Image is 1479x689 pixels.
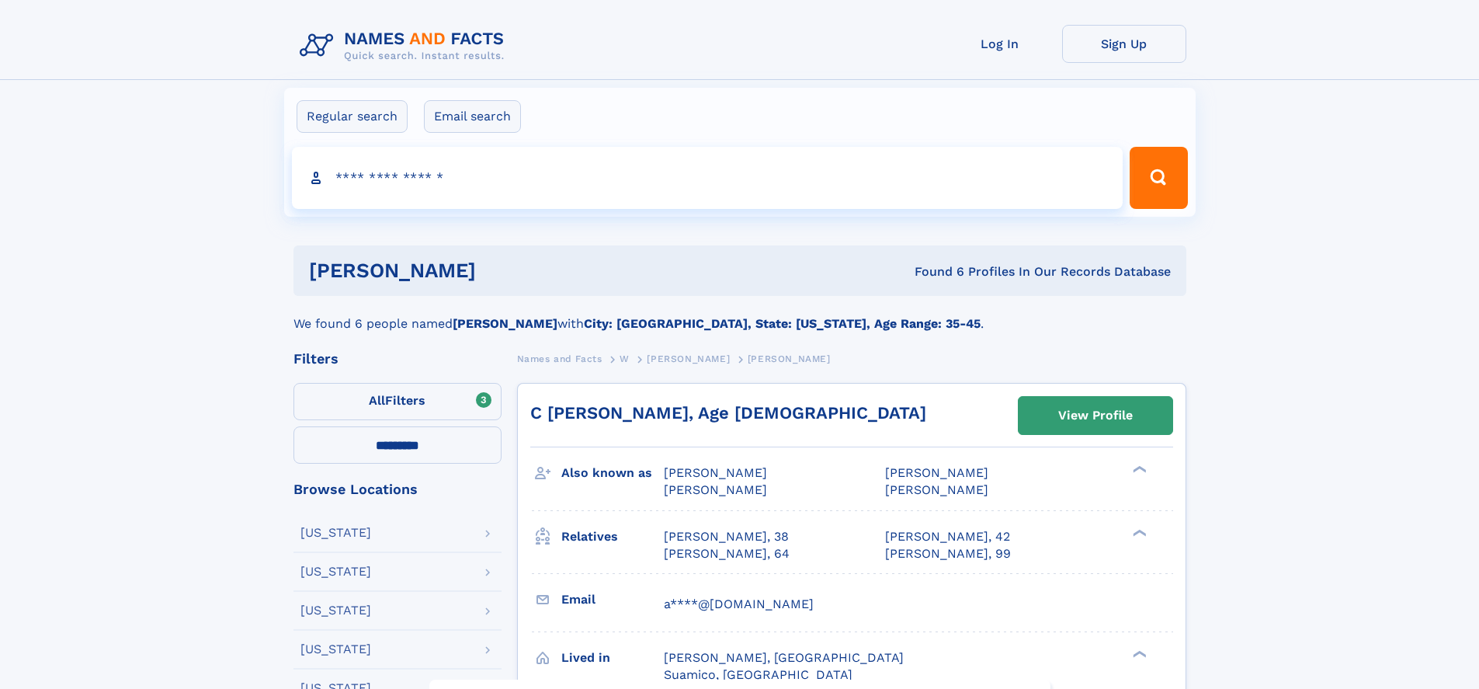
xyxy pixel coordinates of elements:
img: Logo Names and Facts [293,25,517,67]
span: Suamico, [GEOGRAPHIC_DATA] [664,667,852,682]
div: ❯ [1129,649,1147,659]
a: [PERSON_NAME], 64 [664,545,790,562]
div: ❯ [1129,527,1147,538]
button: Search Button [1130,147,1187,209]
div: We found 6 people named with . [293,296,1186,333]
h3: Email [561,586,664,613]
span: [PERSON_NAME], [GEOGRAPHIC_DATA] [664,650,904,665]
a: Sign Up [1062,25,1186,63]
a: C [PERSON_NAME], Age [DEMOGRAPHIC_DATA] [530,403,926,423]
div: Found 6 Profiles In Our Records Database [695,263,1171,280]
label: Regular search [297,100,408,133]
h3: Relatives [561,524,664,550]
div: [US_STATE] [300,604,371,617]
input: search input [292,147,1123,209]
span: [PERSON_NAME] [885,482,988,497]
div: Filters [293,352,502,366]
label: Filters [293,383,502,420]
a: [PERSON_NAME], 99 [885,545,1011,562]
a: View Profile [1019,397,1172,434]
a: Log In [938,25,1062,63]
a: [PERSON_NAME], 38 [664,528,789,545]
a: [PERSON_NAME] [647,349,730,368]
span: [PERSON_NAME] [885,465,988,480]
h3: Lived in [561,645,664,671]
span: [PERSON_NAME] [664,482,767,497]
div: Browse Locations [293,482,502,496]
b: City: [GEOGRAPHIC_DATA], State: [US_STATE], Age Range: 35-45 [584,316,981,331]
b: [PERSON_NAME] [453,316,557,331]
label: Email search [424,100,521,133]
div: View Profile [1058,398,1133,433]
div: [US_STATE] [300,527,371,539]
span: W [620,353,630,364]
span: [PERSON_NAME] [647,353,730,364]
a: W [620,349,630,368]
span: [PERSON_NAME] [748,353,831,364]
a: [PERSON_NAME], 42 [885,528,1010,545]
span: All [369,393,385,408]
h1: [PERSON_NAME] [309,261,696,280]
h3: Also known as [561,460,664,486]
span: [PERSON_NAME] [664,465,767,480]
div: ❯ [1129,465,1147,475]
a: Names and Facts [517,349,602,368]
div: [US_STATE] [300,565,371,578]
div: [US_STATE] [300,643,371,656]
